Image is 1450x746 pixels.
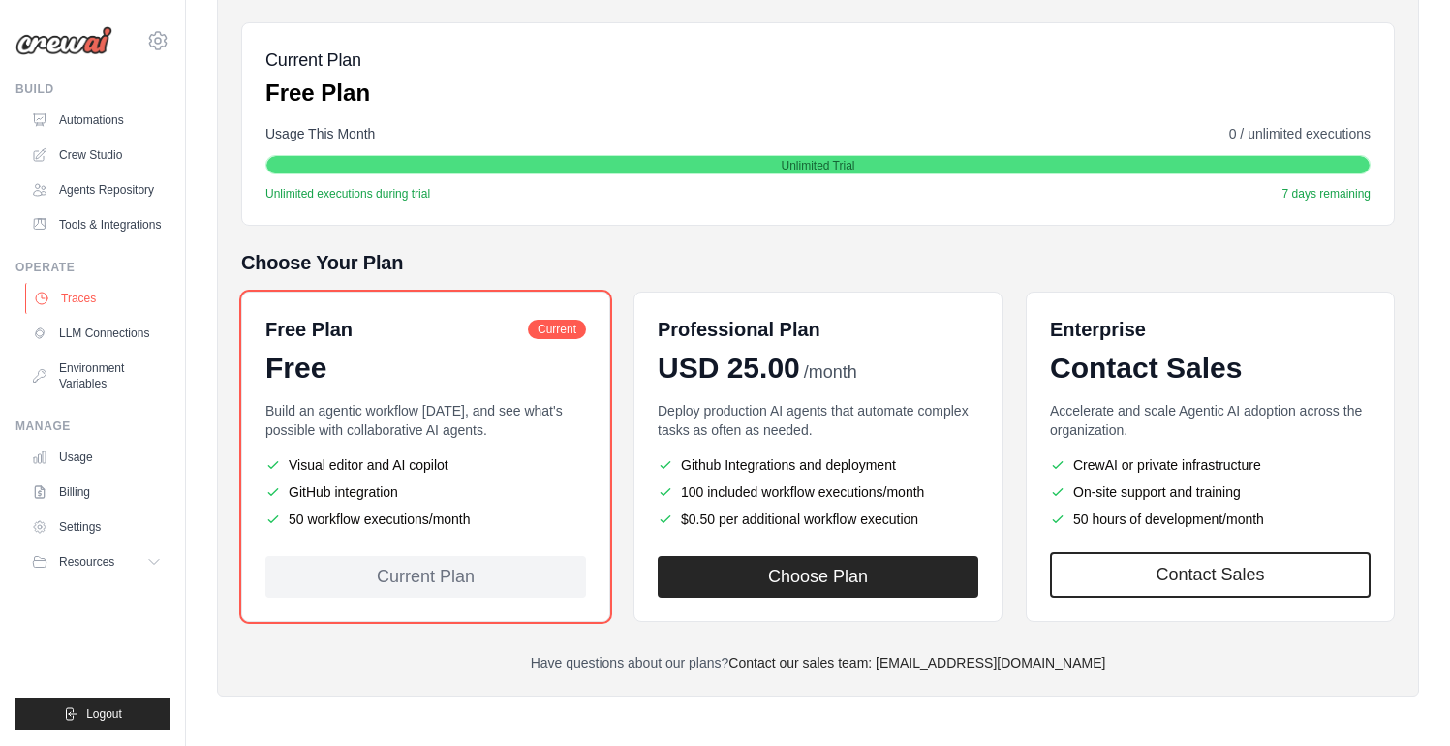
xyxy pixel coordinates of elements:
li: 50 workflow executions/month [265,510,586,529]
p: Build an agentic workflow [DATE], and see what's possible with collaborative AI agents. [265,401,586,440]
a: Crew Studio [23,140,170,171]
button: Choose Plan [658,556,978,598]
div: Free [265,351,586,386]
img: Logo [15,26,112,55]
span: Logout [86,706,122,722]
button: Resources [23,546,170,577]
span: /month [804,359,857,386]
span: Unlimited Trial [781,158,854,173]
span: Resources [59,554,114,570]
span: Unlimited executions during trial [265,186,430,202]
span: Current [528,320,586,339]
li: 50 hours of development/month [1050,510,1371,529]
span: 0 / unlimited executions [1229,124,1371,143]
span: USD 25.00 [658,351,800,386]
a: Settings [23,512,170,543]
a: LLM Connections [23,318,170,349]
div: Build [15,81,170,97]
li: Visual editor and AI copilot [265,455,586,475]
span: 7 days remaining [1282,186,1371,202]
a: Environment Variables [23,353,170,399]
span: Usage This Month [265,124,375,143]
li: On-site support and training [1050,482,1371,502]
div: Operate [15,260,170,275]
h6: Enterprise [1050,316,1371,343]
a: Contact Sales [1050,552,1371,598]
h5: Choose Your Plan [241,249,1395,276]
li: $0.50 per additional workflow execution [658,510,978,529]
li: 100 included workflow executions/month [658,482,978,502]
li: GitHub integration [265,482,586,502]
h6: Professional Plan [658,316,820,343]
p: Deploy production AI agents that automate complex tasks as often as needed. [658,401,978,440]
a: Traces [25,283,171,314]
a: Automations [23,105,170,136]
p: Free Plan [265,78,370,109]
div: Current Plan [265,556,586,598]
a: Agents Repository [23,174,170,205]
a: Billing [23,477,170,508]
h5: Current Plan [265,47,370,74]
a: Contact our sales team: [EMAIL_ADDRESS][DOMAIN_NAME] [728,655,1105,670]
p: Accelerate and scale Agentic AI adoption across the organization. [1050,401,1371,440]
a: Tools & Integrations [23,209,170,240]
h6: Free Plan [265,316,353,343]
div: Manage [15,419,170,434]
div: Contact Sales [1050,351,1371,386]
li: Github Integrations and deployment [658,455,978,475]
p: Have questions about our plans? [241,653,1395,672]
button: Logout [15,698,170,730]
li: CrewAI or private infrastructure [1050,455,1371,475]
a: Usage [23,442,170,473]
